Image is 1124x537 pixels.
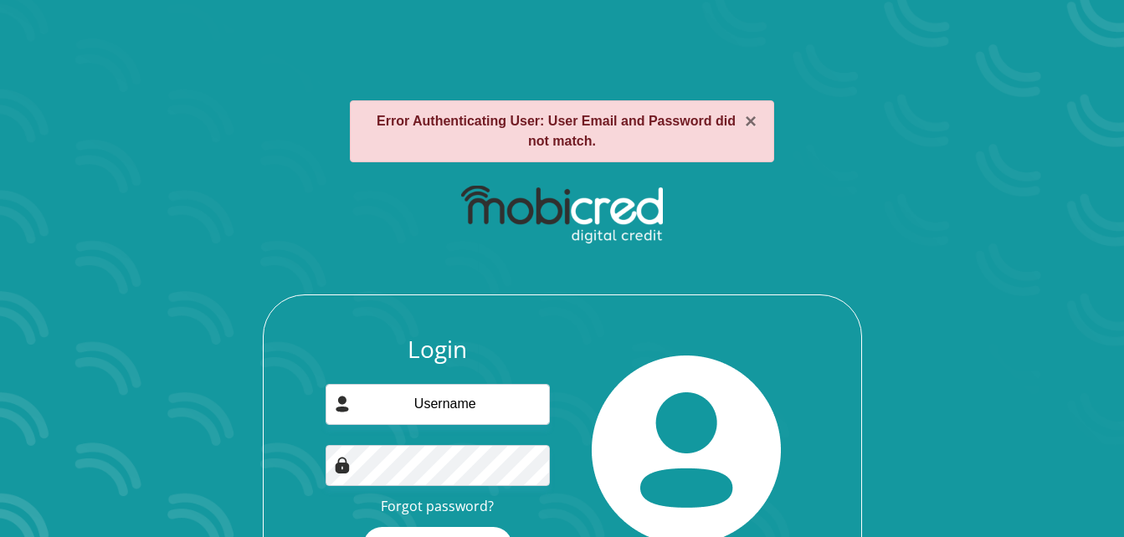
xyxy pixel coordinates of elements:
[745,111,757,131] button: ×
[326,335,550,364] h3: Login
[334,457,351,473] img: Image
[377,114,736,148] strong: Error Authenticating User: User Email and Password did not match.
[326,384,550,425] input: Username
[381,497,494,515] a: Forgot password?
[334,396,351,412] img: user-icon image
[461,186,663,244] img: mobicred logo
